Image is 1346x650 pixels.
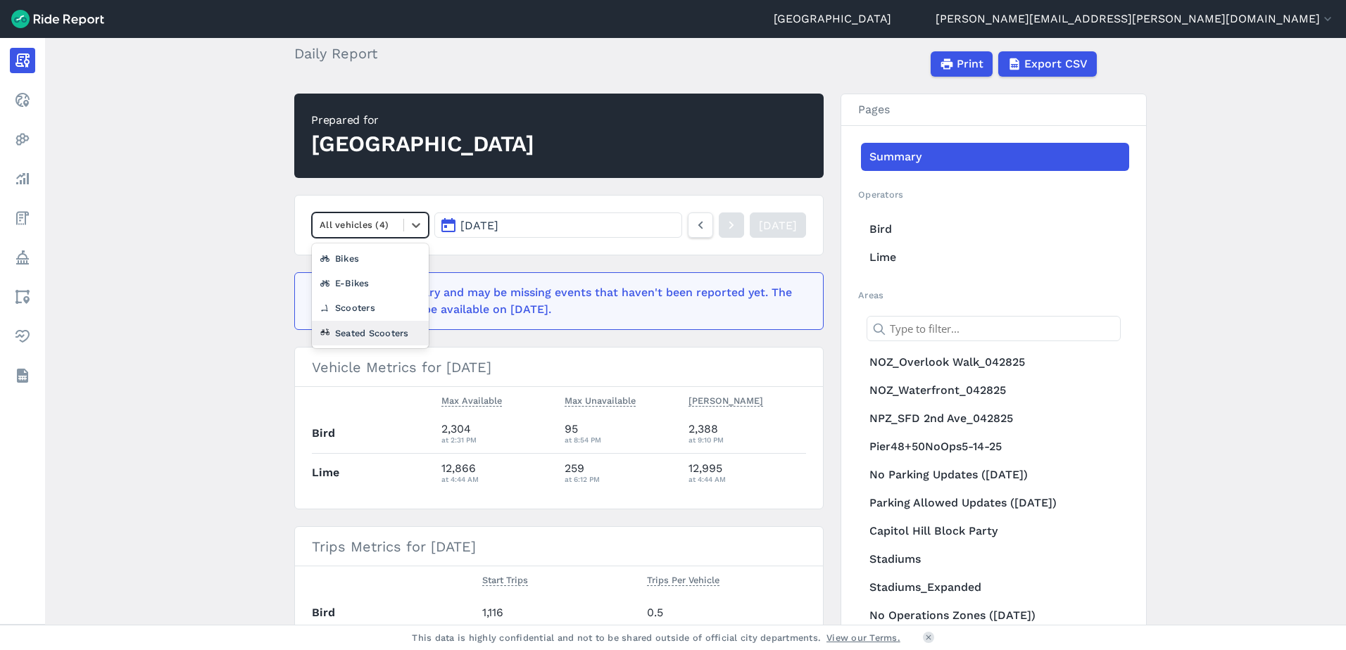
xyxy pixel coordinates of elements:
[867,316,1121,341] input: Type to filter...
[565,433,677,446] div: at 8:54 PM
[861,348,1129,376] a: NOZ_Overlook Walk_042825
[482,572,528,586] span: Start Trips
[688,393,763,407] span: [PERSON_NAME]
[936,11,1335,27] button: [PERSON_NAME][EMAIL_ADDRESS][PERSON_NAME][DOMAIN_NAME]
[861,143,1129,171] a: Summary
[441,433,554,446] div: at 2:31 PM
[11,10,104,28] img: Ride Report
[441,473,554,485] div: at 4:44 AM
[10,205,35,231] a: Fees
[441,460,554,485] div: 12,866
[295,527,823,566] h3: Trips Metrics for [DATE]
[861,376,1129,404] a: NOZ_Waterfront_042825
[441,421,554,446] div: 2,304
[647,572,719,586] span: Trips Per Vehicle
[688,433,807,446] div: at 9:10 PM
[10,284,35,310] a: Areas
[434,212,682,238] button: [DATE]
[688,421,807,446] div: 2,388
[311,129,534,160] div: [GEOGRAPHIC_DATA]
[10,48,35,73] a: Report
[861,461,1129,489] a: No Parking Updates ([DATE])
[861,545,1129,573] a: Stadiums
[10,363,35,388] a: Datasets
[861,215,1129,243] a: Bird
[998,51,1097,77] button: Export CSV
[688,473,807,485] div: at 4:44 AM
[312,246,429,271] div: Bikes
[10,324,35,349] a: Health
[295,348,823,387] h3: Vehicle Metrics for [DATE]
[312,594,477,632] th: Bird
[460,219,498,232] span: [DATE]
[858,188,1129,201] h2: Operators
[641,594,806,632] td: 0.5
[10,127,35,152] a: Heatmaps
[311,112,534,129] div: Prepared for
[861,404,1129,433] a: NPZ_SFD 2nd Ave_042825
[312,453,436,492] th: Lime
[565,460,677,485] div: 259
[294,43,386,64] h2: Daily Report
[10,245,35,270] a: Policy
[565,473,677,485] div: at 6:12 PM
[688,393,763,409] button: [PERSON_NAME]
[957,56,983,72] span: Print
[565,421,677,446] div: 95
[1024,56,1088,72] span: Export CSV
[861,243,1129,272] a: Lime
[312,414,436,453] th: Bird
[861,601,1129,630] a: No Operations Zones ([DATE])
[750,212,806,238] a: [DATE]
[858,288,1129,302] h2: Areas
[482,572,528,589] button: Start Trips
[312,284,798,318] div: This data is preliminary and may be missing events that haven't been reported yet. The finalized ...
[861,489,1129,517] a: Parking Allowed Updates ([DATE])
[688,460,807,485] div: 12,995
[841,94,1146,126] h3: Pages
[774,11,891,27] a: [GEOGRAPHIC_DATA]
[477,594,641,632] td: 1,116
[312,295,429,320] div: Scooters
[441,393,502,407] span: Max Available
[861,573,1129,601] a: Stadiums_Expanded
[565,393,636,407] span: Max Unavailable
[441,393,502,409] button: Max Available
[312,321,429,345] div: Seated Scooters
[647,572,719,589] button: Trips Per Vehicle
[931,51,993,77] button: Print
[861,433,1129,461] a: Pier48+50NoOps5-14-25
[565,393,636,409] button: Max Unavailable
[312,271,429,295] div: E-Bikes
[861,517,1129,545] a: Capitol Hill Block Party
[10,166,35,191] a: Analyze
[10,87,35,113] a: Realtime
[826,631,900,644] a: View our Terms.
